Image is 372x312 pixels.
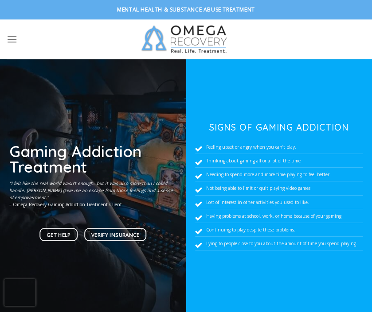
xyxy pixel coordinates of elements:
[7,28,17,50] a: Menu
[47,231,71,239] span: Get Help
[4,279,35,306] iframe: reCAPTCHA
[195,140,363,154] li: Feeling upset or angry when you can’t play.
[136,19,236,59] img: Omega Recovery
[195,237,363,250] li: Lying to people close to you about the amount of time you spend playing.
[195,181,363,195] li: Not being able to limit or quit playing video games.
[195,123,363,132] h3: Signs of Gaming Addiction
[91,231,140,239] span: Verify Insurance
[195,209,363,223] li: Having problems at school, work, or home because of your gaming
[195,154,363,168] li: Thinking about gaming all or a lot of the time
[9,180,173,200] em: “I felt like the real world wasn’t enough…but it was also more than I could handle. [PERSON_NAME]...
[39,228,78,241] a: Get Help
[9,144,177,175] h1: Gaming Addiction Treatment
[195,223,363,237] li: Continuing to play despite these problems.
[195,196,363,209] li: Lost of interest in other activities you used to like.
[84,228,146,241] a: Verify Insurance
[195,168,363,181] li: Needing to spend more and more time playing to feel better.
[117,6,255,13] strong: Mental Health & Substance Abuse Treatment
[9,179,177,208] p: – Omega Recovery Gaming Addiction Treatment Client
